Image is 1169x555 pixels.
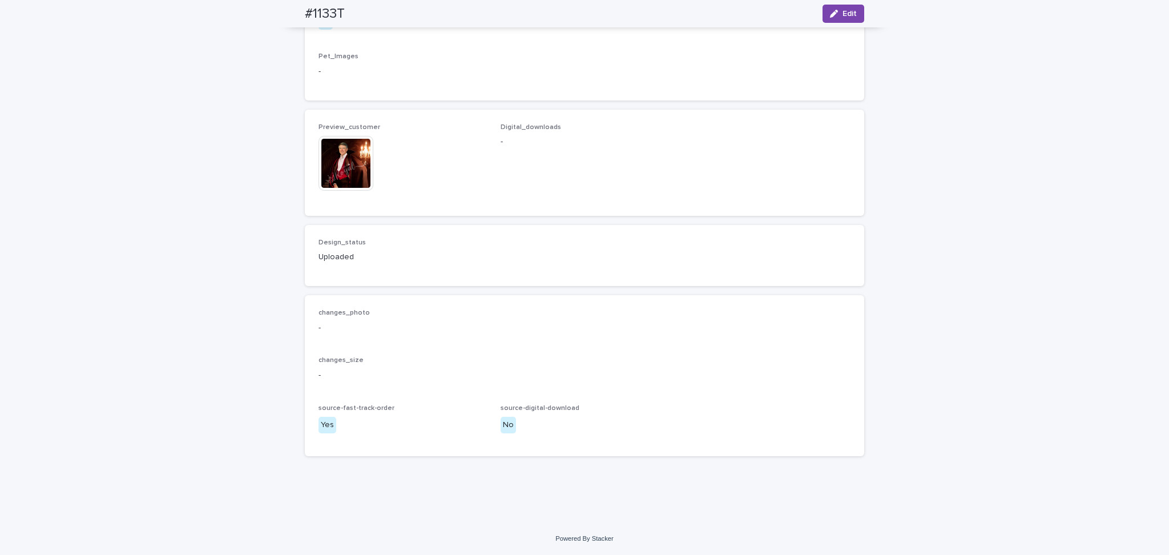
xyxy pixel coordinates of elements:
span: Pet_Images [319,53,358,60]
p: - [501,136,669,148]
p: Uploaded [319,251,487,263]
div: Yes [319,417,336,433]
p: - [319,66,850,78]
span: changes_size [319,357,364,364]
a: Powered By Stacker [555,535,613,542]
span: Design_status [319,239,366,246]
h2: #1133T [305,6,345,22]
span: source-digital-download [501,405,579,412]
span: changes_photo [319,309,370,316]
span: Digital_downloads [501,124,561,131]
button: Edit [823,5,864,23]
span: Edit [843,10,857,18]
span: source-fast-track-order [319,405,394,412]
p: - [319,369,850,381]
p: - [319,322,850,334]
span: Preview_customer [319,124,380,131]
div: No [501,417,516,433]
